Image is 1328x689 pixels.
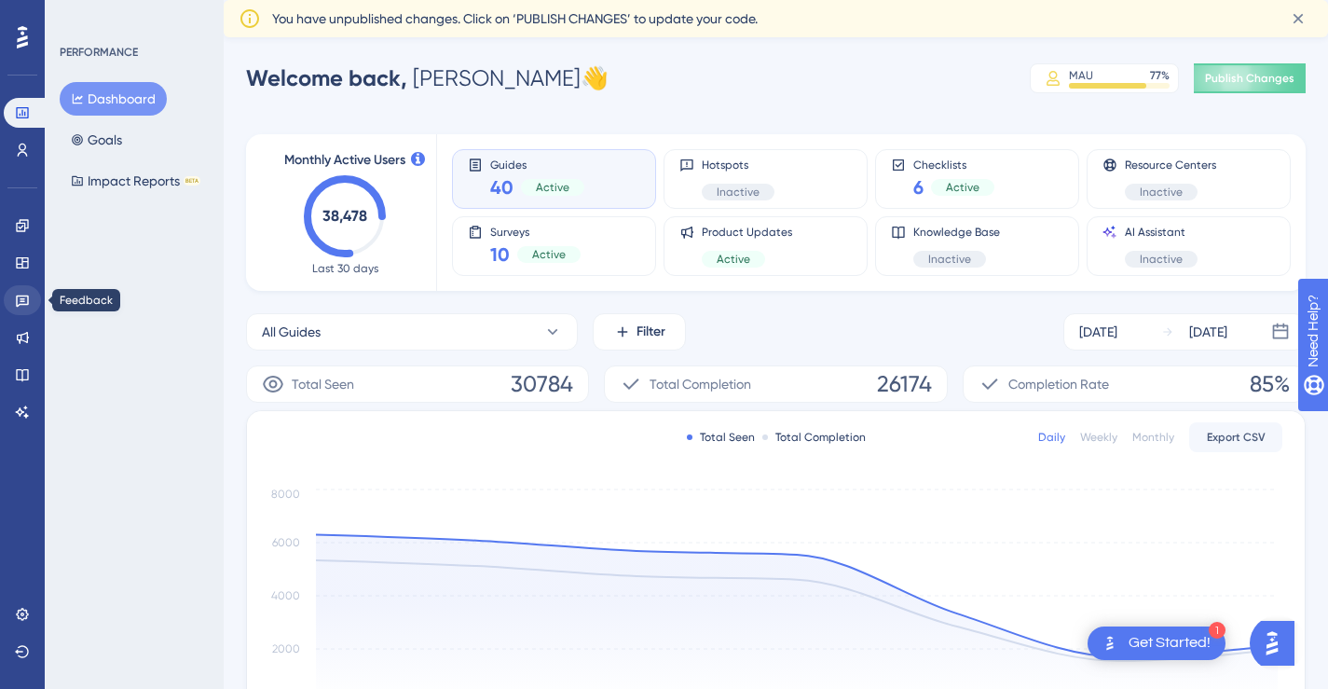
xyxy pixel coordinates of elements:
[913,174,924,200] span: 6
[1080,430,1117,445] div: Weekly
[272,642,300,655] tspan: 2000
[272,7,758,30] span: You have unpublished changes. Click on ‘PUBLISH CHANGES’ to update your code.
[511,369,573,399] span: 30784
[1008,373,1109,395] span: Completion Rate
[536,180,569,195] span: Active
[1125,225,1198,240] span: AI Assistant
[1088,627,1225,660] div: Open Get Started! checklist, remaining modules: 1
[262,321,321,343] span: All Guides
[60,164,212,198] button: Impact ReportsBETA
[1207,430,1266,445] span: Export CSV
[1189,422,1282,452] button: Export CSV
[284,149,405,172] span: Monthly Active Users
[702,225,792,240] span: Product Updates
[292,373,354,395] span: Total Seen
[322,207,367,225] text: 38,478
[490,241,510,268] span: 10
[271,589,300,602] tspan: 4000
[1132,430,1174,445] div: Monthly
[1125,158,1216,172] span: Resource Centers
[1079,321,1117,343] div: [DATE]
[717,185,760,200] span: Inactive
[246,64,407,91] span: Welcome back,
[913,158,994,171] span: Checklists
[271,488,300,501] tspan: 8000
[1038,430,1065,445] div: Daily
[717,252,750,267] span: Active
[490,225,581,238] span: Surveys
[1129,633,1211,654] div: Get Started!
[246,63,609,93] div: [PERSON_NAME] 👋
[650,373,751,395] span: Total Completion
[913,225,1000,240] span: Knowledge Base
[637,321,665,343] span: Filter
[60,45,138,60] div: PERFORMANCE
[312,261,378,276] span: Last 30 days
[490,158,584,171] span: Guides
[1140,185,1183,200] span: Inactive
[1205,71,1294,86] span: Publish Changes
[490,174,513,200] span: 40
[44,5,116,27] span: Need Help?
[1140,252,1183,267] span: Inactive
[593,313,686,351] button: Filter
[877,369,932,399] span: 26174
[1250,369,1290,399] span: 85%
[246,313,578,351] button: All Guides
[928,252,971,267] span: Inactive
[762,430,866,445] div: Total Completion
[532,247,566,262] span: Active
[60,82,167,116] button: Dashboard
[60,123,133,157] button: Goals
[1099,632,1121,655] img: launcher-image-alternative-text
[1250,615,1306,671] iframe: UserGuiding AI Assistant Launcher
[1209,622,1225,639] div: 1
[184,176,200,186] div: BETA
[272,536,300,549] tspan: 6000
[946,180,979,195] span: Active
[1194,63,1306,93] button: Publish Changes
[687,430,755,445] div: Total Seen
[702,158,774,172] span: Hotspots
[1189,321,1227,343] div: [DATE]
[1150,68,1170,83] div: 77 %
[1069,68,1093,83] div: MAU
